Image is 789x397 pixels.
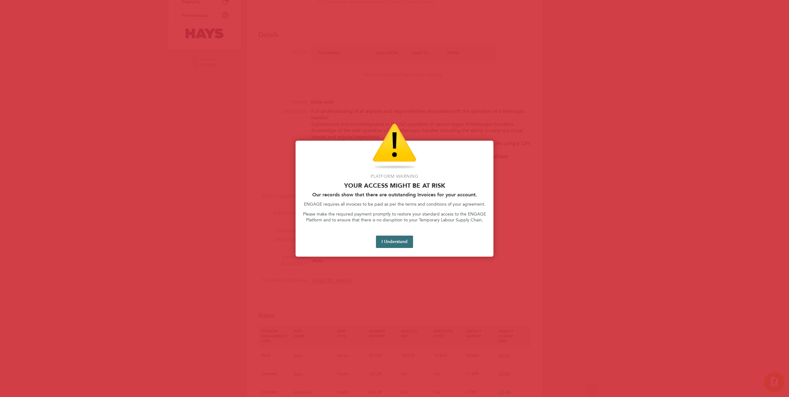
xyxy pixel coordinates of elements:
p: Your access might be at risk [303,182,486,189]
div: Access At Risk [296,141,493,257]
h2: Our records show that there are outstanding Invoices for your account. [303,192,486,198]
button: I Understand [376,236,413,248]
img: Warning Icon [373,123,416,170]
p: Platform Warning [303,173,486,180]
p: ENGAGE requires all invoices to be paid as per the terms and conditions of your agreement. [303,201,486,207]
p: Please make the required payment promptly to restore your standard access to the ENGAGE Platform ... [303,211,486,223]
